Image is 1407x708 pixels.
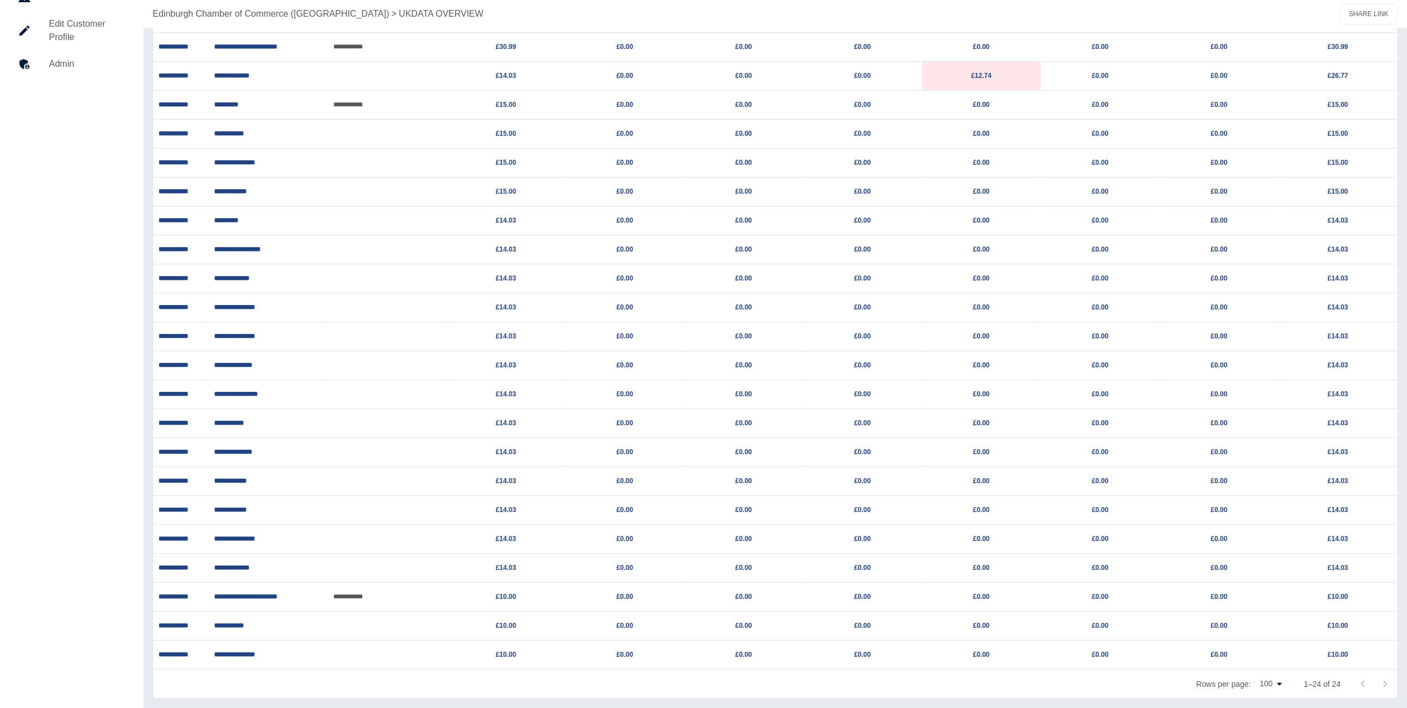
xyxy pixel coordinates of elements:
[616,159,633,166] a: £0.00
[973,332,990,340] a: £0.00
[735,72,752,80] a: £0.00
[735,390,752,398] a: £0.00
[1092,130,1109,137] a: £0.00
[616,303,633,311] a: £0.00
[1092,303,1109,311] a: £0.00
[1328,274,1349,282] a: £14.03
[735,564,752,572] a: £0.00
[1211,332,1227,340] a: £0.00
[392,7,397,21] p: >
[1092,101,1109,109] a: £0.00
[973,130,990,137] a: £0.00
[735,43,752,51] a: £0.00
[496,390,516,398] a: £14.03
[854,535,871,543] a: £0.00
[152,7,389,21] p: Edinburgh Chamber of Commerce ([GEOGRAPHIC_DATA])
[854,159,871,166] a: £0.00
[1328,593,1349,601] a: £10.00
[1092,419,1109,427] a: £0.00
[854,622,871,630] a: £0.00
[854,72,871,80] a: £0.00
[1092,564,1109,572] a: £0.00
[616,564,633,572] a: £0.00
[1211,43,1227,51] a: £0.00
[1328,332,1349,340] a: £14.03
[1092,361,1109,369] a: £0.00
[1211,448,1227,456] a: £0.00
[1328,448,1349,456] a: £14.03
[1328,245,1349,253] a: £14.03
[854,303,871,311] a: £0.00
[973,303,990,311] a: £0.00
[735,651,752,658] a: £0.00
[616,43,633,51] a: £0.00
[616,274,633,282] a: £0.00
[854,419,871,427] a: £0.00
[973,101,990,109] a: £0.00
[1340,4,1398,24] button: SHARE LINK
[1092,390,1109,398] a: £0.00
[1211,477,1227,485] a: £0.00
[1092,535,1109,543] a: £0.00
[1092,622,1109,630] a: £0.00
[1092,448,1109,456] a: £0.00
[496,303,516,311] a: £14.03
[973,217,990,224] a: £0.00
[496,130,516,137] a: £15.00
[616,593,633,601] a: £0.00
[1092,506,1109,514] a: £0.00
[1211,245,1227,253] a: £0.00
[1328,217,1349,224] a: £14.03
[973,361,990,369] a: £0.00
[1092,332,1109,340] a: £0.00
[496,217,516,224] a: £14.03
[496,245,516,253] a: £14.03
[616,419,633,427] a: £0.00
[973,535,990,543] a: £0.00
[973,245,990,253] a: £0.00
[1092,72,1109,80] a: £0.00
[616,535,633,543] a: £0.00
[973,593,990,601] a: £0.00
[1328,43,1349,51] a: £30.99
[1255,676,1286,692] div: 100
[616,332,633,340] a: £0.00
[735,535,752,543] a: £0.00
[973,43,990,51] a: £0.00
[854,651,871,658] a: £0.00
[735,130,752,137] a: £0.00
[735,101,752,109] a: £0.00
[496,188,516,195] a: £15.00
[1092,274,1109,282] a: £0.00
[1328,303,1349,311] a: £14.03
[1211,303,1227,311] a: £0.00
[49,17,126,44] h5: Edit Customer Profile
[971,72,992,80] a: £12.74
[1211,159,1227,166] a: £0.00
[1328,361,1349,369] a: £14.03
[9,11,135,51] a: Edit Customer Profile
[735,419,752,427] a: £0.00
[973,188,990,195] a: £0.00
[496,43,516,51] a: £30.99
[399,7,483,21] p: UKDATA OVERVIEW
[616,477,633,485] a: £0.00
[854,593,871,601] a: £0.00
[496,361,516,369] a: £14.03
[616,188,633,195] a: £0.00
[854,564,871,572] a: £0.00
[1328,101,1349,109] a: £15.00
[496,564,516,572] a: £14.03
[735,245,752,253] a: £0.00
[616,622,633,630] a: £0.00
[735,448,752,456] a: £0.00
[973,564,990,572] a: £0.00
[1328,390,1349,398] a: £14.03
[1092,477,1109,485] a: £0.00
[1196,678,1251,690] p: Rows per page:
[854,217,871,224] a: £0.00
[854,361,871,369] a: £0.00
[496,535,516,543] a: £14.03
[854,390,871,398] a: £0.00
[1092,188,1109,195] a: £0.00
